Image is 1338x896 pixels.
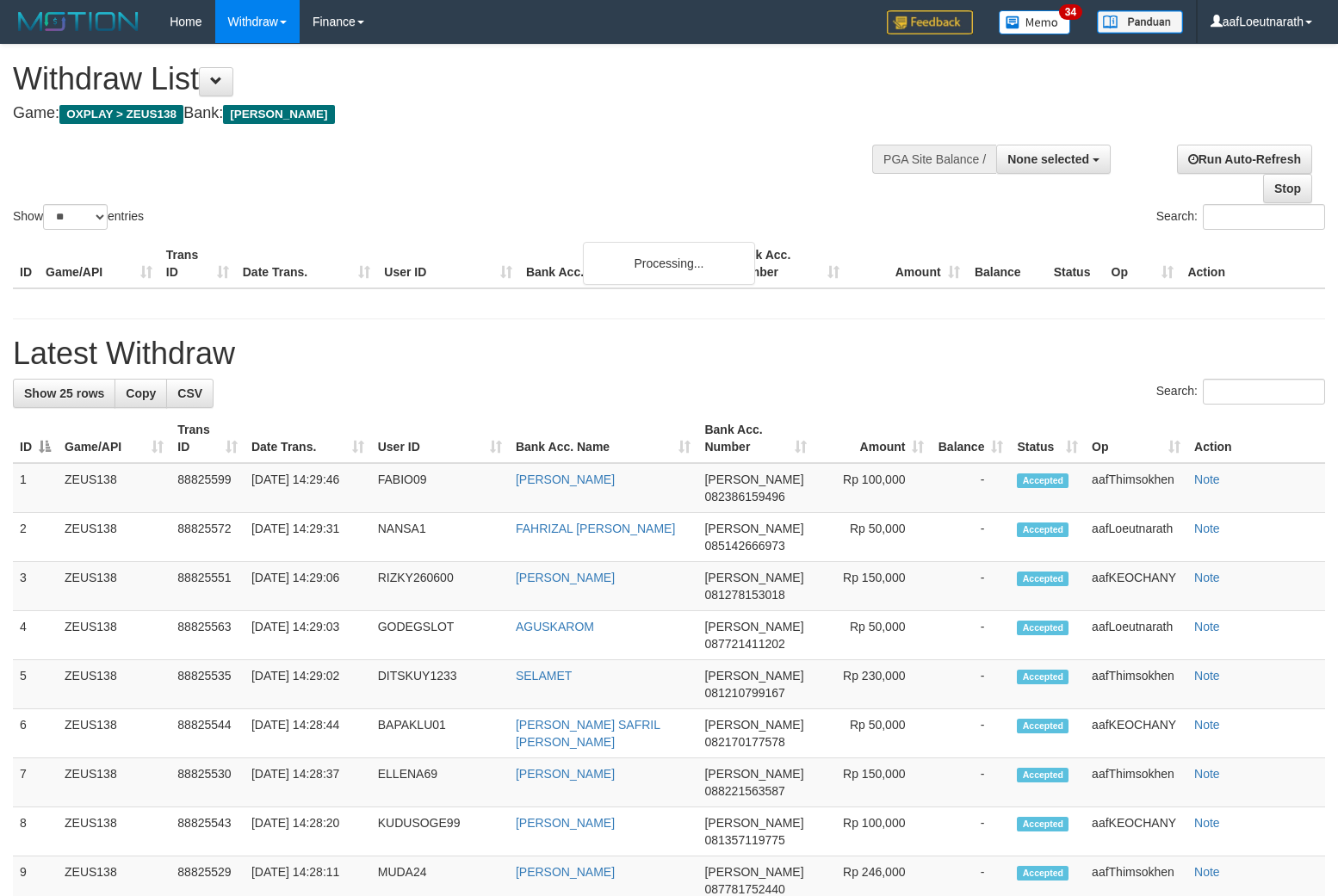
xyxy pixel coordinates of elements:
td: [DATE] 14:28:20 [245,807,371,856]
td: aafLoeutnarath [1085,611,1187,660]
td: 4 [13,611,58,660]
img: MOTION_logo.png [13,9,144,34]
td: 88825572 [170,513,245,562]
span: [PERSON_NAME] [704,865,803,879]
td: BAPAKLU01 [371,709,509,758]
td: ZEUS138 [58,463,170,513]
td: KUDUSOGE99 [371,807,509,856]
a: AGUSKAROM [516,620,594,633]
span: [PERSON_NAME] [704,816,803,830]
th: Status: activate to sort column ascending [1010,414,1085,463]
td: - [931,709,1010,758]
td: ZEUS138 [58,660,170,709]
th: Game/API: activate to sort column ascending [58,414,170,463]
td: ZEUS138 [58,758,170,807]
td: 5 [13,660,58,709]
td: - [931,611,1010,660]
label: Search: [1156,204,1325,230]
td: aafKEOCHANY [1085,807,1187,856]
td: Rp 50,000 [814,611,931,660]
a: Note [1194,571,1220,584]
span: Accepted [1017,670,1069,684]
a: [PERSON_NAME] [516,767,615,781]
span: Copy 081357119775 to clipboard [704,833,784,847]
input: Search: [1203,204,1325,230]
th: User ID: activate to sort column ascending [371,414,509,463]
td: [DATE] 14:29:03 [245,611,371,660]
th: User ID [377,239,519,288]
td: NANSA1 [371,513,509,562]
td: - [931,513,1010,562]
td: ELLENA69 [371,758,509,807]
img: Button%20Memo.svg [999,10,1071,34]
a: Run Auto-Refresh [1177,145,1312,174]
div: Processing... [583,242,755,285]
td: Rp 150,000 [814,562,931,611]
span: Show 25 rows [24,386,104,400]
span: [PERSON_NAME] [704,620,803,633]
td: aafThimsokhen [1085,758,1187,807]
td: [DATE] 14:28:37 [245,758,371,807]
th: Balance [967,239,1047,288]
td: aafLoeutnarath [1085,513,1187,562]
td: Rp 150,000 [814,758,931,807]
a: [PERSON_NAME] [516,865,615,879]
a: Copy [115,379,167,408]
th: Action [1180,239,1325,288]
td: ZEUS138 [58,562,170,611]
h1: Withdraw List [13,62,875,96]
span: [PERSON_NAME] [704,767,803,781]
span: OXPLAY > ZEUS138 [59,105,183,124]
td: RIZKY260600 [371,562,509,611]
a: Note [1194,620,1220,633]
th: Amount [846,239,967,288]
span: Copy [126,386,156,400]
a: Note [1194,473,1220,486]
td: ZEUS138 [58,807,170,856]
span: Copy 081210799167 to clipboard [704,686,784,700]
span: None selected [1007,152,1089,166]
td: 1 [13,463,58,513]
td: 88825544 [170,709,245,758]
select: Showentries [43,204,108,230]
td: aafThimsokhen [1085,660,1187,709]
td: aafThimsokhen [1085,463,1187,513]
td: Rp 50,000 [814,513,931,562]
th: Balance: activate to sort column ascending [931,414,1010,463]
td: - [931,660,1010,709]
th: Game/API [39,239,159,288]
td: [DATE] 14:29:02 [245,660,371,709]
th: Action [1187,414,1325,463]
th: Trans ID: activate to sort column ascending [170,414,245,463]
td: 7 [13,758,58,807]
span: Copy 085142666973 to clipboard [704,539,784,553]
td: DITSKUY1233 [371,660,509,709]
th: Bank Acc. Name [519,239,726,288]
td: FABIO09 [371,463,509,513]
span: [PERSON_NAME] [704,669,803,683]
td: - [931,562,1010,611]
label: Show entries [13,204,144,230]
th: Bank Acc. Name: activate to sort column ascending [509,414,698,463]
td: Rp 230,000 [814,660,931,709]
span: CSV [177,386,202,400]
span: Copy 082386159496 to clipboard [704,490,784,504]
a: Note [1194,767,1220,781]
td: ZEUS138 [58,513,170,562]
th: Date Trans. [236,239,378,288]
td: 88825599 [170,463,245,513]
td: [DATE] 14:28:44 [245,709,371,758]
td: Rp 50,000 [814,709,931,758]
td: - [931,807,1010,856]
div: PGA Site Balance / [872,145,996,174]
a: Note [1194,669,1220,683]
td: ZEUS138 [58,611,170,660]
span: Accepted [1017,866,1069,881]
span: [PERSON_NAME] [704,718,803,732]
a: Note [1194,816,1220,830]
a: FAHRIZAL [PERSON_NAME] [516,522,675,535]
td: [DATE] 14:29:46 [245,463,371,513]
a: Note [1194,865,1220,879]
th: Date Trans.: activate to sort column ascending [245,414,371,463]
td: 6 [13,709,58,758]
